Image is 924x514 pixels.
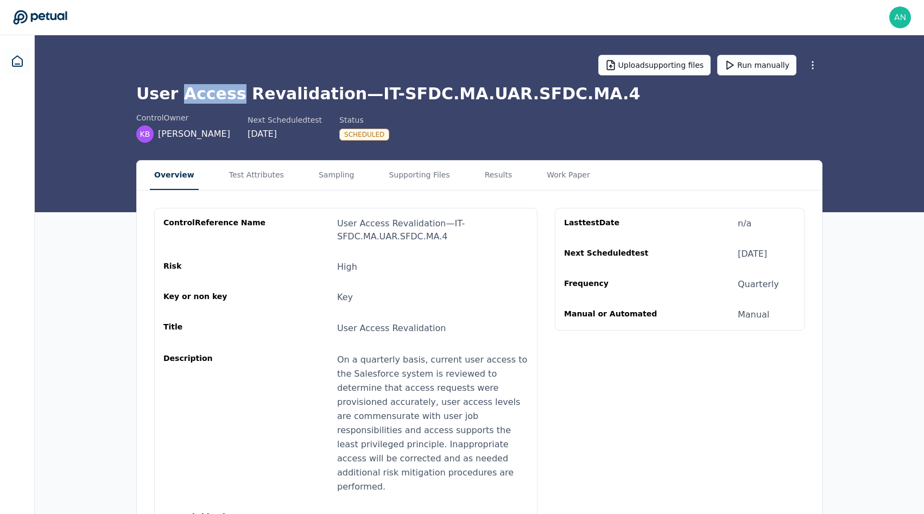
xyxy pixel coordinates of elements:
div: [DATE] [738,248,767,261]
div: Status [339,115,389,125]
div: Title [163,321,268,335]
div: Description [163,353,268,494]
button: Sampling [314,161,359,190]
h1: User Access Revalidation — IT-SFDC.MA.UAR.SFDC.MA.4 [136,84,822,104]
a: Go to Dashboard [13,10,67,25]
div: Key [337,291,353,304]
div: Risk [163,261,268,274]
div: Frequency [564,278,668,291]
button: Results [480,161,517,190]
div: Quarterly [738,278,779,291]
button: Uploadsupporting files [598,55,711,75]
div: Key or non key [163,291,268,304]
button: Work Paper [542,161,594,190]
div: Next Scheduled test [564,248,668,261]
div: Next Scheduled test [248,115,322,125]
div: n/a [738,217,751,230]
div: control Owner [136,112,230,123]
div: Manual [738,308,769,321]
span: User Access Revalidation [337,323,446,333]
button: More Options [803,55,822,75]
a: Dashboard [4,48,30,74]
div: control Reference Name [163,217,268,243]
span: KB [140,129,150,139]
div: Scheduled [339,129,389,141]
button: Overview [150,161,199,190]
button: Test Attributes [225,161,288,190]
img: andrew+toast@petual.ai [889,7,911,28]
div: On a quarterly basis, current user access to the Salesforce system is reviewed to determine that ... [337,353,528,494]
button: Run manually [717,55,796,75]
button: Supporting Files [384,161,454,190]
div: [DATE] [248,128,322,141]
div: Manual or Automated [564,308,668,321]
div: High [337,261,357,274]
div: Last test Date [564,217,668,230]
span: [PERSON_NAME] [158,128,230,141]
div: User Access Revalidation — IT-SFDC.MA.UAR.SFDC.MA.4 [337,217,528,243]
